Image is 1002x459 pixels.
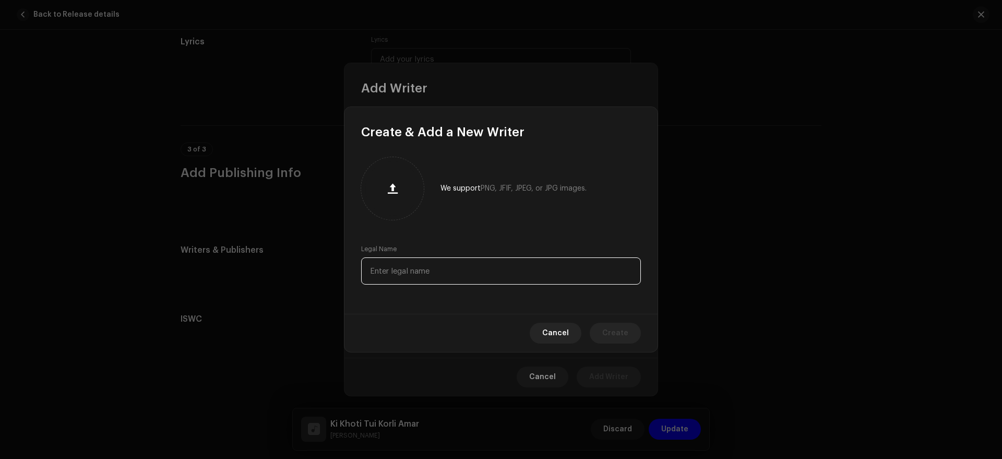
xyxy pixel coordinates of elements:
label: Legal Name [361,245,397,253]
button: Cancel [530,323,581,344]
button: Create [590,323,641,344]
input: Enter legal name [361,257,641,285]
span: Cancel [542,323,569,344]
div: We support [440,184,587,193]
span: Create & Add a New Writer [361,124,524,140]
span: PNG, JFIF, JPEG, or JPG images. [481,185,587,192]
span: Create [602,323,628,344]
